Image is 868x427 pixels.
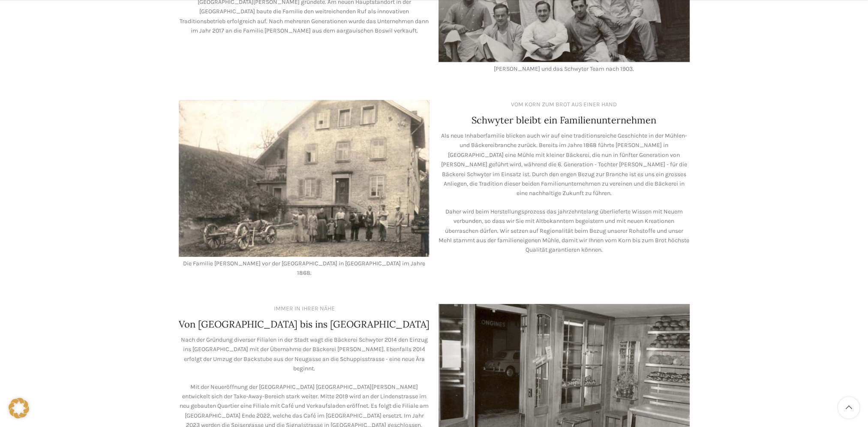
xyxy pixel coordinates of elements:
h4: Schwyter bleibt ein Familienunternehmen [472,114,656,127]
p: Als neue Inhaberfamilie blicken auch wir auf eine traditionsreiche Geschichte in der Mühlen- und ... [439,131,690,198]
p: Nach der Gründung diverser Filialen in der Stadt wagt die Bäckerei Schwyter 2014 den Einzug ins [... [179,335,430,374]
div: IMMER IN IHRER NÄHE [274,304,335,313]
p: Daher wird beim Herstellungsprozess das jahrzehntelang überlieferte Wissen mit Neuem verbunden, s... [439,207,690,255]
span: Die Familie [PERSON_NAME] vor der [GEOGRAPHIC_DATA] in [GEOGRAPHIC_DATA] im Jahre 1868. [183,260,425,277]
a: Scroll to top button [838,397,859,418]
div: VOM KORN ZUM BROT AUS EINER HAND [511,100,617,109]
div: [PERSON_NAME] und das Schwyter Team nach 1903. [439,64,690,74]
h4: Von [GEOGRAPHIC_DATA] bis ins [GEOGRAPHIC_DATA] [179,318,429,331]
